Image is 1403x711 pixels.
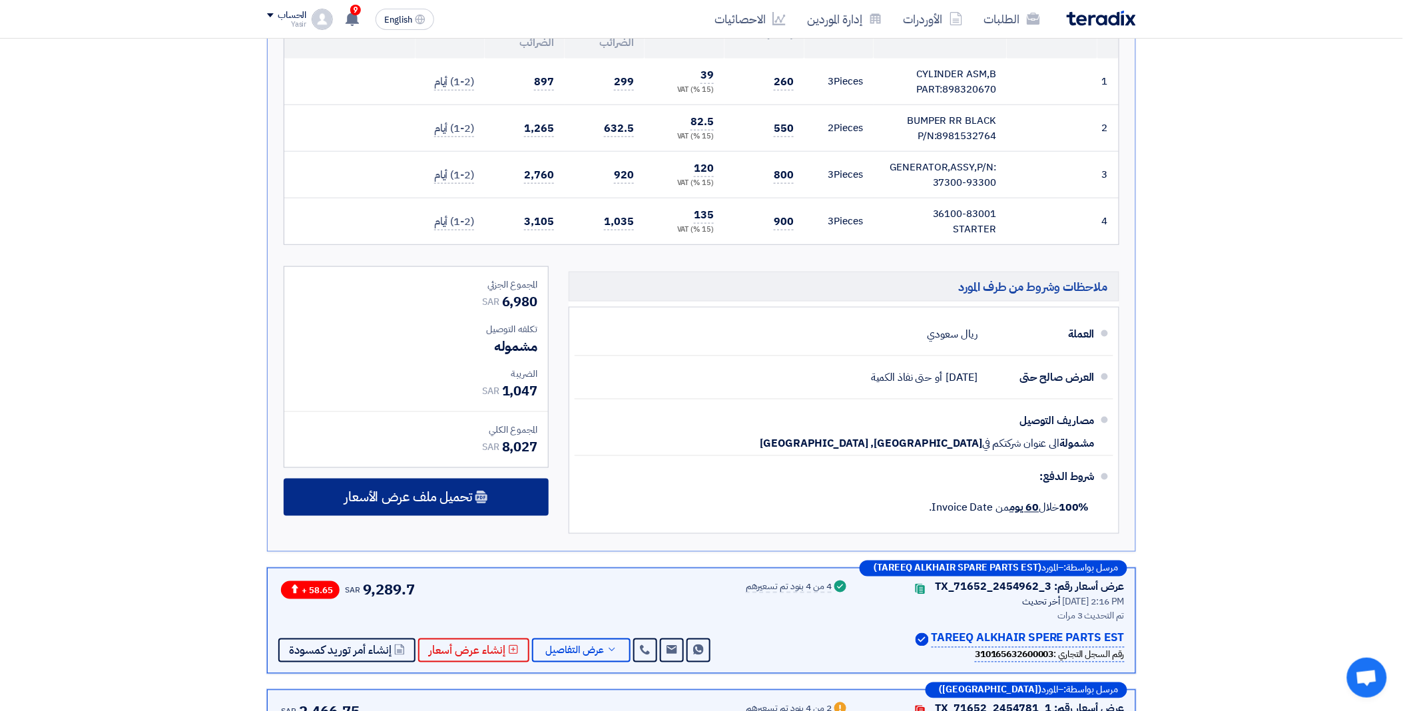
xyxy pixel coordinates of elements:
span: 1,047 [502,381,538,401]
span: (1-2) أيام [434,167,474,184]
span: 9 [350,5,361,15]
div: عرض أسعار رقم: TX_71652_2454962_3 [935,579,1125,595]
div: GENERATOR,ASSY,P/N: 37300-93300 [884,160,996,190]
span: SAR [482,295,499,309]
span: 82.5 [691,114,714,130]
div: – [926,682,1127,698]
span: الى عنوان شركتكم في [982,437,1059,450]
span: + 58.65 [281,581,340,599]
td: Pieces [804,59,874,105]
span: 550 [774,120,794,137]
div: (15 %) VAT [655,178,714,189]
span: [GEOGRAPHIC_DATA], [GEOGRAPHIC_DATA] [760,437,982,450]
span: 920 [614,167,634,184]
div: تم التحديث 3 مرات [865,609,1125,623]
td: Pieces [804,152,874,198]
div: – [860,561,1127,577]
span: 3,105 [524,214,554,230]
span: [DATE] 2:16 PM [1062,595,1125,609]
div: (15 %) VAT [655,85,714,96]
b: 310165632600003 [975,648,1054,662]
button: عرض التفاصيل [532,638,631,662]
span: 3 [828,214,834,228]
div: رقم السجل التجاري : [975,648,1125,662]
div: العملة [988,318,1095,350]
td: Pieces [804,198,874,245]
span: 6,980 [502,292,538,312]
span: المورد [1042,564,1059,573]
span: [DATE] [946,371,978,384]
b: (TAREEQ ALKHAIR SPARE PARTS EST) [874,564,1042,573]
td: 1 [1097,59,1119,105]
a: الأوردرات [893,3,974,35]
div: ريال سعودي [928,322,978,347]
u: 60 يوم [1009,500,1039,516]
span: عرض التفاصيل [545,646,604,656]
span: 3 [828,167,834,182]
div: الضريبة [295,367,537,381]
span: (1-2) أيام [434,120,474,137]
div: BUMPER RR BLACK P/N:8981532764 [884,113,996,143]
span: مشمولة [1060,437,1095,450]
span: 3 [828,74,834,89]
a: الطلبات [974,3,1051,35]
span: حتى نفاذ الكمية [871,371,932,384]
span: إنشاء عرض أسعار [429,646,505,656]
div: Yasir [267,21,306,28]
div: 4 من 4 بنود تم تسعيرهم [746,583,832,593]
span: 1,265 [524,120,554,137]
div: 36100-83001 STARTER [884,206,996,236]
span: 135 [694,207,714,224]
span: مرسل بواسطة: [1064,686,1119,695]
img: profile_test.png [312,9,333,30]
a: الاحصائيات [704,3,796,35]
span: (1-2) أيام [434,74,474,91]
button: English [376,9,434,30]
div: شروط الدفع: [596,461,1095,493]
a: إدارة الموردين [796,3,893,35]
div: Open chat [1347,658,1387,698]
span: (1-2) أيام [434,214,474,230]
div: المجموع الجزئي [295,278,537,292]
span: SAR [345,585,360,596]
div: (15 %) VAT [655,224,714,236]
div: تكلفه التوصيل [295,322,537,336]
span: 632.5 [604,120,634,137]
span: أو [936,371,943,384]
span: مشموله [494,336,537,356]
span: 39 [701,67,714,84]
span: English [384,15,412,25]
span: 900 [774,214,794,230]
div: مصاريف التوصيل [988,405,1095,437]
div: الحساب [278,10,306,21]
span: SAR [482,384,499,398]
span: المورد [1042,686,1059,695]
span: 299 [614,74,634,91]
span: SAR [482,440,499,454]
span: تحميل ملف عرض الأسعار [344,491,472,503]
td: 4 [1097,198,1119,245]
td: 2 [1097,105,1119,152]
span: 2,760 [524,167,554,184]
img: Verified Account [916,633,929,646]
img: Teradix logo [1067,11,1136,26]
span: 260 [774,74,794,91]
button: إنشاء أمر توريد كمسودة [278,638,416,662]
div: العرض صالح حتى [988,361,1095,393]
span: خلال من Invoice Date. [930,500,1089,516]
span: أخر تحديث [1022,595,1060,609]
span: 2 [828,120,834,135]
strong: 100% [1059,500,1089,516]
h5: ملاحظات وشروط من طرف المورد [569,272,1119,302]
div: CYLINDER ASM,B PART:898320670 [884,67,996,97]
span: مرسل بواسطة: [1064,564,1119,573]
td: 3 [1097,152,1119,198]
div: (15 %) VAT [655,131,714,142]
span: 9,289.7 [363,579,415,601]
span: 8,027 [502,437,538,457]
span: 1,035 [604,214,634,230]
span: 897 [534,74,554,91]
td: Pieces [804,105,874,152]
span: 120 [694,160,714,177]
b: ([GEOGRAPHIC_DATA]) [940,686,1042,695]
